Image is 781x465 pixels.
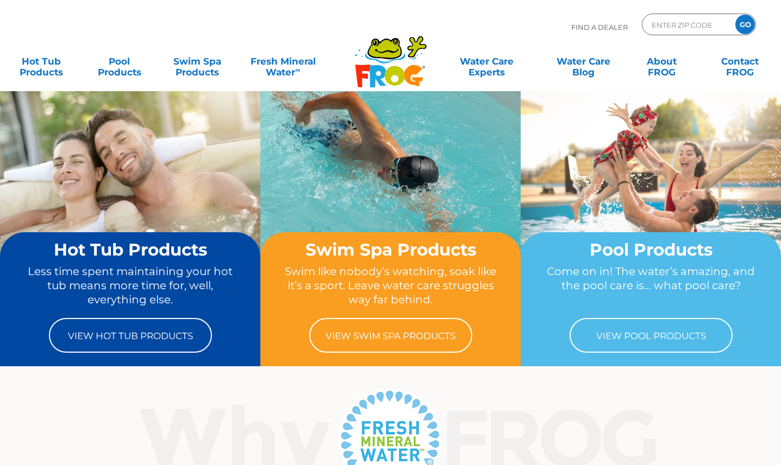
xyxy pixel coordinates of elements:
[245,50,321,72] a: Fresh MineralWater∞
[570,318,733,353] a: View Pool Products
[21,264,240,307] p: Less time spent maintaining your hot tub means more time for, well, everything else.
[295,66,300,74] sup: ∞
[260,91,521,285] img: home-banner-swim-spa-short
[571,14,628,41] p: Find A Dealer
[11,50,72,72] a: Hot TubProducts
[632,50,692,72] a: AboutFROG
[437,50,536,72] a: Water CareExperts
[281,240,500,259] h2: Swim Spa Products
[553,50,614,72] a: Water CareBlog
[349,22,433,88] img: Frog Products Logo
[709,50,770,72] a: ContactFROG
[167,50,228,72] a: Swim SpaProducts
[541,264,760,307] p: Come on in! The water’s amazing, and the pool care is… what pool care?
[89,50,150,72] a: PoolProducts
[281,264,500,307] p: Swim like nobody’s watching, soak like it’s a sport. Leave water care struggles way far behind.
[521,91,781,285] img: home-banner-pool-short
[309,318,472,353] a: View Swim Spa Products
[735,15,755,34] input: GO
[49,318,212,353] a: View Hot Tub Products
[541,240,760,259] h2: Pool Products
[21,240,240,259] h2: Hot Tub Products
